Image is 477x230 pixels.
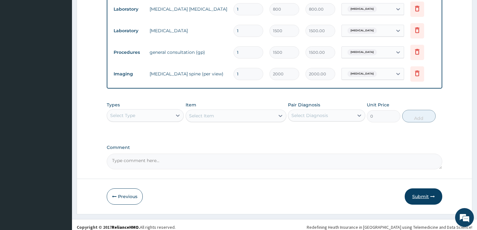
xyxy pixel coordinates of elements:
[107,102,120,108] label: Types
[77,224,140,230] strong: Copyright © 2017 .
[112,224,139,230] a: RelianceHMO
[12,31,25,47] img: d_794563401_company_1708531726252_794563401
[146,24,231,37] td: [MEDICAL_DATA]
[103,3,118,18] div: Minimize live chat window
[288,102,320,108] label: Pair Diagnosis
[186,102,196,108] label: Item
[146,46,231,59] td: general consultation (gp)
[367,102,389,108] label: Unit Price
[107,145,443,150] label: Comment
[291,112,328,119] div: Select Diagnosis
[146,3,231,15] td: [MEDICAL_DATA] [MEDICAL_DATA]
[347,28,377,34] span: [MEDICAL_DATA]
[110,3,146,15] td: Laboratory
[33,35,105,43] div: Chat with us now
[107,188,143,205] button: Previous
[146,68,231,80] td: [MEDICAL_DATA] spine (per view)
[405,188,442,205] button: Submit
[110,68,146,80] td: Imaging
[347,49,377,55] span: [MEDICAL_DATA]
[347,71,377,77] span: [MEDICAL_DATA]
[110,112,135,119] div: Select Type
[110,47,146,58] td: Procedures
[36,73,86,136] span: We're online!
[347,6,377,12] span: [MEDICAL_DATA]
[3,159,119,181] textarea: Type your message and hit 'Enter'
[110,25,146,37] td: Laboratory
[402,110,436,122] button: Add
